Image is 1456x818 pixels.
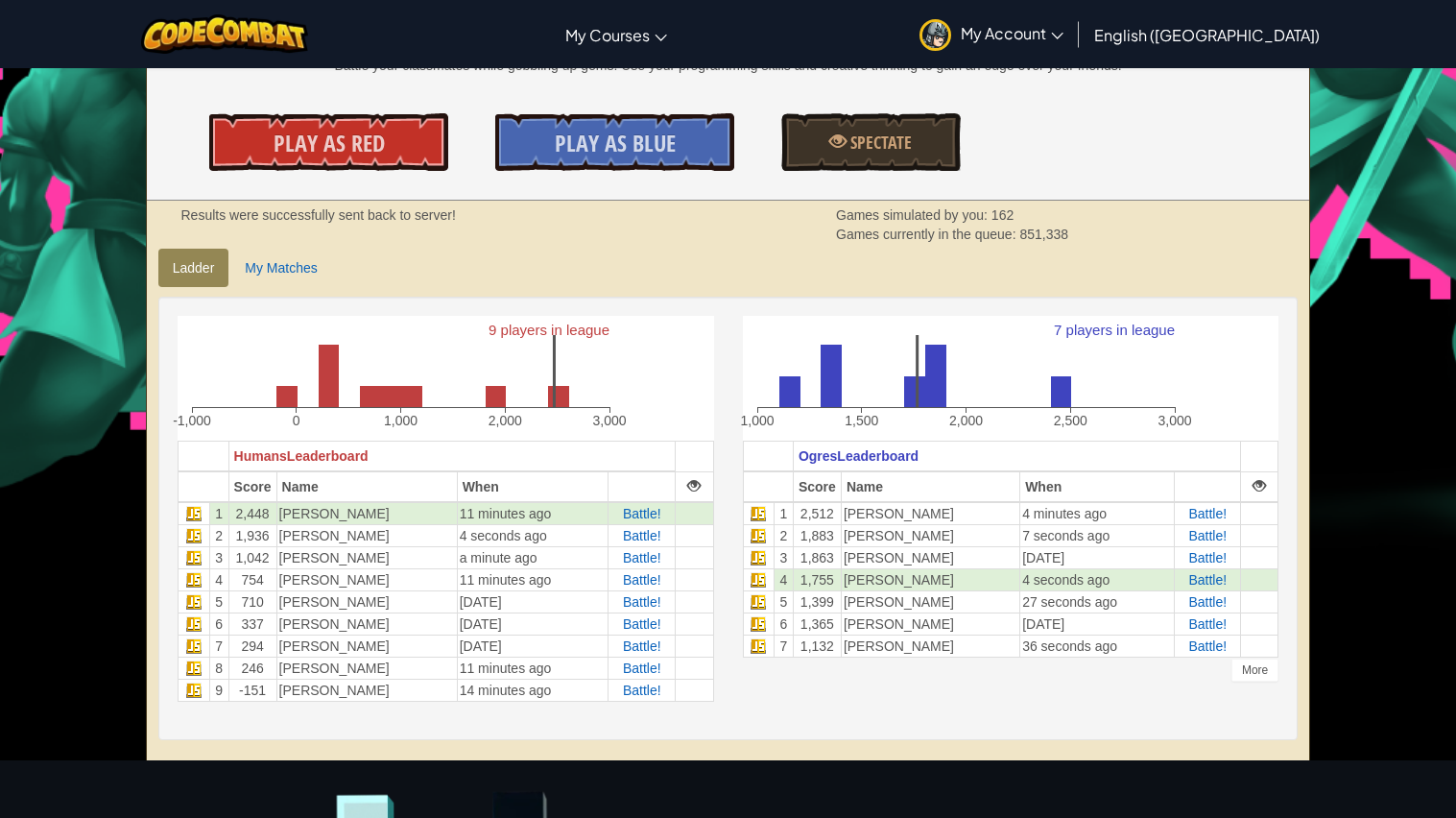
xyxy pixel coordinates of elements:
[228,547,276,569] td: 1,042
[228,471,276,502] th: Score
[489,322,609,338] text: 9 players in league
[209,658,228,680] td: 8
[293,413,300,428] text: 0
[743,613,775,636] td: Javascript
[556,9,677,60] a: My Courses
[910,4,1073,64] a: My Account
[743,569,775,591] td: Javascript
[743,525,775,547] td: Javascript
[178,569,209,591] td: Javascript
[847,131,912,155] span: Spectate
[1020,525,1175,547] td: 7 seconds ago
[228,502,276,525] td: 2,448
[623,683,661,698] a: Battle!
[228,636,276,658] td: 294
[276,502,457,525] td: [PERSON_NAME]
[1020,547,1175,569] td: [DATE]
[457,569,609,591] td: 11 minutes ago
[775,591,794,613] td: 5
[841,613,1019,636] td: [PERSON_NAME]
[1094,25,1320,45] span: English ([GEOGRAPHIC_DATA])
[457,613,609,636] td: [DATE]
[230,249,331,287] a: My Matches
[488,413,521,428] text: 2,000
[234,448,287,464] span: Humans
[1054,322,1175,338] text: 7 players in league
[178,547,209,569] td: Javascript
[961,23,1063,43] span: My Account
[623,550,661,565] a: Battle!
[793,569,841,591] td: 1,755
[228,613,276,636] td: 337
[1231,659,1278,682] div: More
[1158,413,1191,428] text: 3,000
[775,613,794,636] td: 6
[991,207,1014,223] span: 162
[178,502,209,525] td: Javascript
[743,591,775,613] td: Javascript
[841,591,1019,613] td: [PERSON_NAME]
[1188,550,1227,565] a: Battle!
[228,569,276,591] td: 754
[457,525,609,547] td: 4 seconds ago
[1019,227,1068,242] span: 851,338
[1188,506,1227,521] a: Battle!
[274,128,385,158] span: Play As Red
[178,613,209,636] td: Javascript
[841,502,1019,525] td: [PERSON_NAME]
[276,547,457,569] td: [PERSON_NAME]
[1020,613,1175,636] td: [DATE]
[793,636,841,658] td: 1,132
[1188,638,1227,654] a: Battle!
[457,636,609,658] td: [DATE]
[276,471,457,502] th: Name
[178,658,209,680] td: Javascript
[841,636,1019,658] td: [PERSON_NAME]
[1020,471,1175,502] th: When
[209,525,228,547] td: 2
[837,448,919,464] span: Leaderboard
[1020,636,1175,658] td: 36 seconds ago
[555,128,676,158] span: Play As Blue
[287,448,369,464] span: Leaderboard
[457,471,609,502] th: When
[836,207,991,223] span: Games simulated by you:
[775,502,794,525] td: 1
[1020,591,1175,613] td: 27 seconds ago
[919,19,951,51] img: avatar
[178,525,209,547] td: Javascript
[623,638,661,654] span: Battle!
[276,525,457,547] td: [PERSON_NAME]
[592,413,626,428] text: 3,000
[209,680,228,702] td: 9
[457,547,609,569] td: a minute ago
[623,506,661,521] a: Battle!
[841,471,1019,502] th: Name
[623,616,661,632] a: Battle!
[276,658,457,680] td: [PERSON_NAME]
[209,613,228,636] td: 6
[948,413,982,428] text: 2,000
[1188,572,1227,588] a: Battle!
[623,528,661,543] a: Battle!
[1188,594,1227,610] a: Battle!
[158,249,229,287] a: Ladder
[1188,616,1227,632] a: Battle!
[276,680,457,702] td: [PERSON_NAME]
[209,569,228,591] td: 4
[209,547,228,569] td: 3
[623,572,661,588] span: Battle!
[799,448,837,464] span: Ogres
[228,658,276,680] td: 246
[845,413,878,428] text: 1,500
[173,413,211,428] text: -1,000
[228,680,276,702] td: -151
[178,680,209,702] td: Javascript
